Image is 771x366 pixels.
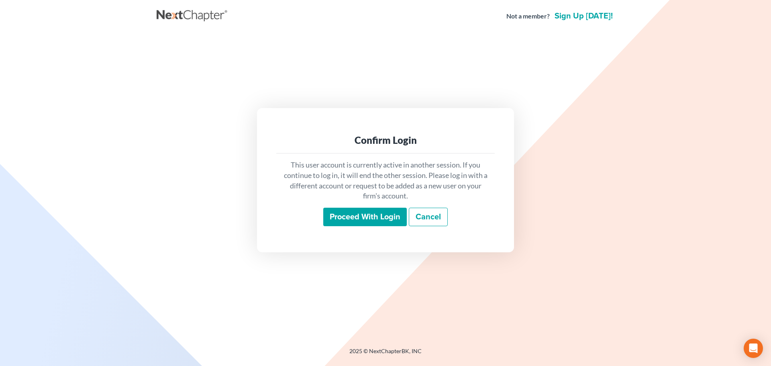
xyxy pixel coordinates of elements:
[409,208,448,226] a: Cancel
[283,160,488,201] p: This user account is currently active in another session. If you continue to log in, it will end ...
[744,339,763,358] div: Open Intercom Messenger
[553,12,614,20] a: Sign up [DATE]!
[157,347,614,362] div: 2025 © NextChapterBK, INC
[323,208,407,226] input: Proceed with login
[283,134,488,147] div: Confirm Login
[506,12,550,21] strong: Not a member?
